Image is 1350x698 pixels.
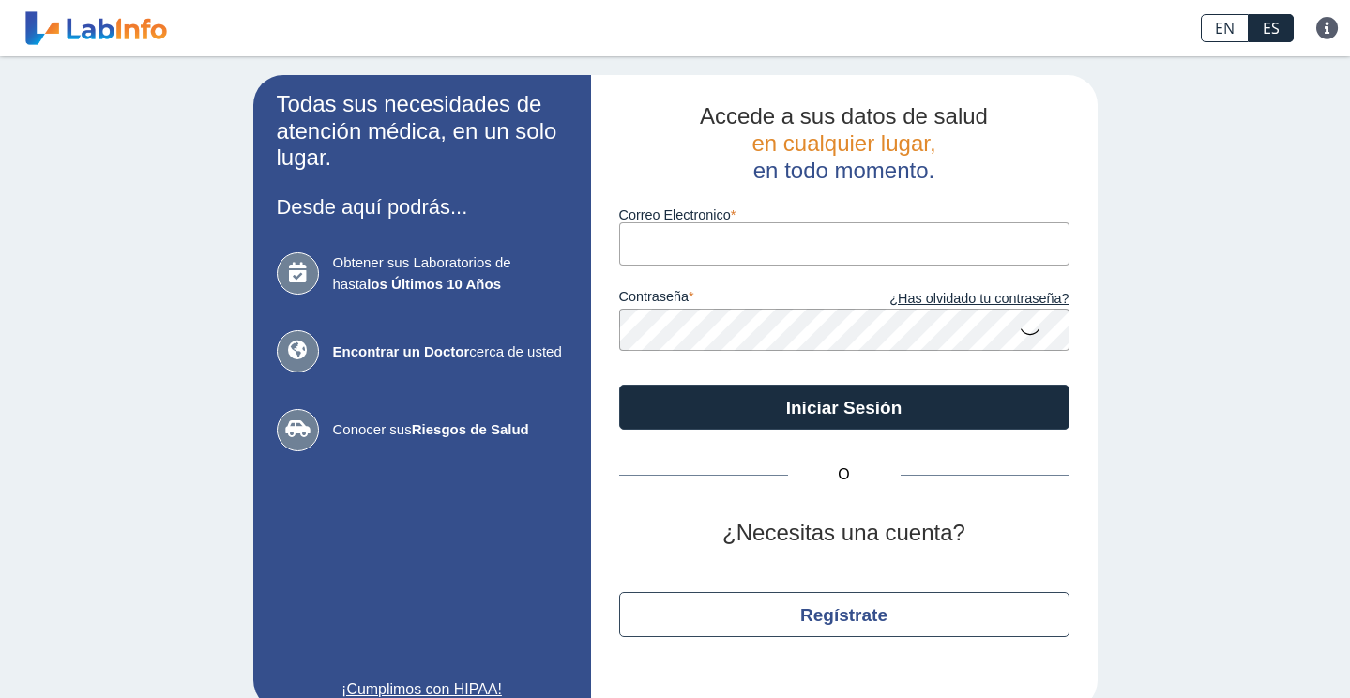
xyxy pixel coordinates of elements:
button: Iniciar Sesión [619,385,1069,430]
h3: Desde aquí podrás... [277,195,568,219]
span: en todo momento. [753,158,934,183]
b: los Últimos 10 Años [367,276,501,292]
button: Regístrate [619,592,1069,637]
label: contraseña [619,289,844,310]
span: en cualquier lugar, [751,130,935,156]
a: EN [1201,14,1249,42]
span: Accede a sus datos de salud [700,103,988,129]
h2: ¿Necesitas una cuenta? [619,520,1069,547]
a: ¿Has olvidado tu contraseña? [844,289,1069,310]
h2: Todas sus necesidades de atención médica, en un solo lugar. [277,91,568,172]
span: Obtener sus Laboratorios de hasta [333,252,568,295]
span: Conocer sus [333,419,568,441]
b: Riesgos de Salud [412,421,529,437]
span: cerca de usted [333,341,568,363]
span: O [788,463,901,486]
a: ES [1249,14,1294,42]
label: Correo Electronico [619,207,1069,222]
b: Encontrar un Doctor [333,343,470,359]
